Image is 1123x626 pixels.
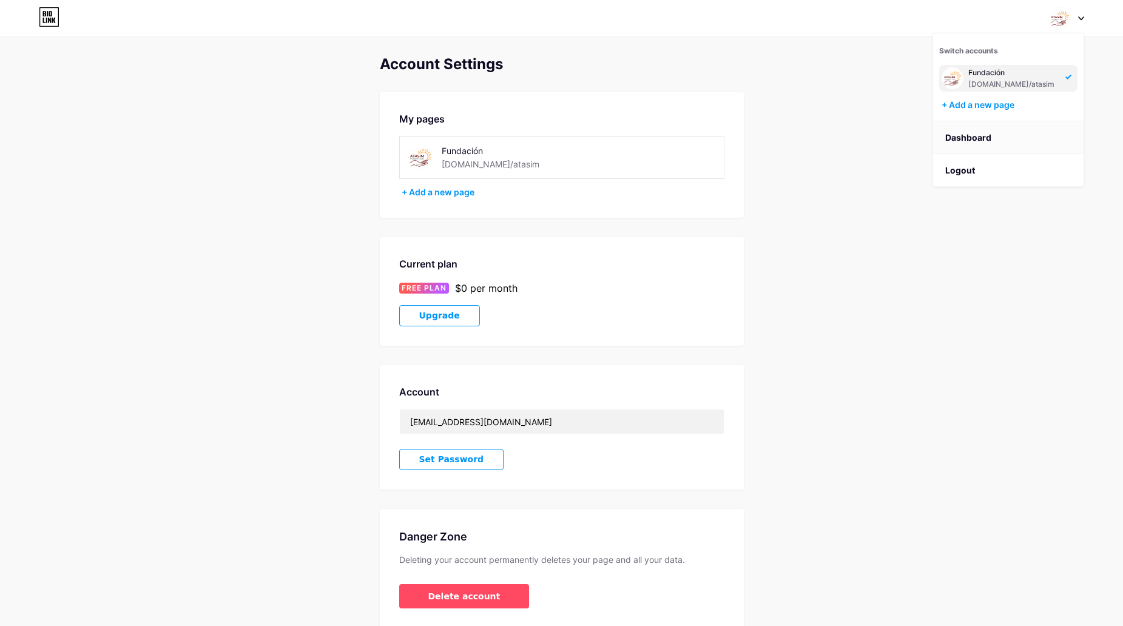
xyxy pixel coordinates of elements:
[399,257,724,271] div: Current plan
[399,554,724,565] div: Deleting your account permanently deletes your page and all your data.
[402,186,724,198] div: + Add a new page
[933,121,1084,154] a: Dashboard
[968,79,1058,89] div: [DOMAIN_NAME]/atasim
[402,283,447,294] span: FREE PLAN
[968,68,1058,78] div: Fundación
[939,46,998,55] span: Switch accounts
[380,56,744,73] div: Account Settings
[419,311,460,321] span: Upgrade
[442,158,539,170] div: [DOMAIN_NAME]/atasim
[399,528,724,545] div: Danger Zone
[942,67,963,89] img: Josue Rivadeneira
[942,99,1077,111] div: + Add a new page
[400,409,724,434] input: Email
[933,154,1084,187] li: Logout
[407,144,434,171] img: atasim
[455,281,518,295] div: $0 per month
[428,590,501,603] span: Delete account
[1048,7,1071,30] img: Josue Rivadeneira
[399,584,530,608] button: Delete account
[442,144,581,157] div: Fundación
[399,385,724,399] div: Account
[419,454,484,465] span: Set Password
[399,305,480,326] button: Upgrade
[399,112,724,126] div: My pages
[399,449,504,470] button: Set Password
